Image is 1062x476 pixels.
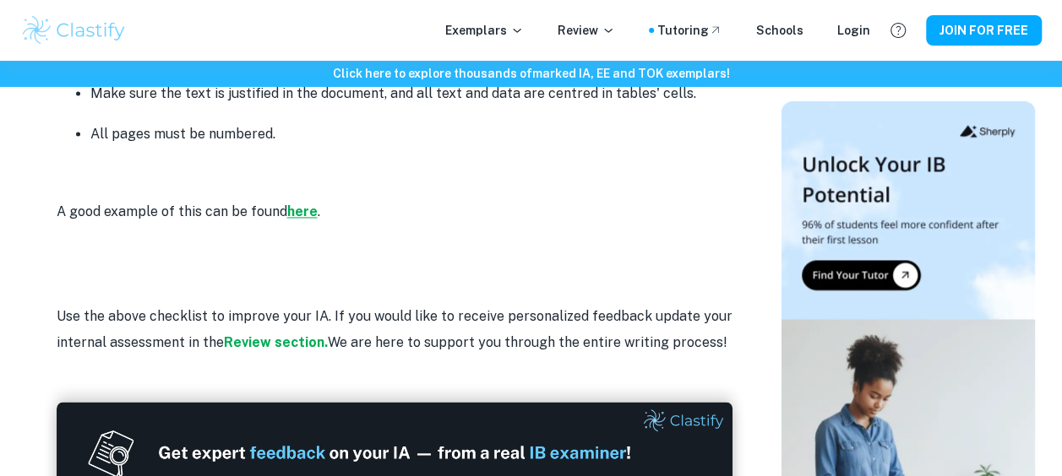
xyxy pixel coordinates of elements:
[926,15,1042,46] button: JOIN FOR FREE
[756,21,803,40] a: Schools
[57,199,733,224] p: A good example of this can be found .
[20,14,128,47] img: Clastify logo
[57,308,736,349] span: Use the above checklist to improve your IA. If you would like to receive personalized feedback up...
[558,21,615,40] p: Review
[328,333,727,349] span: We are here to support you through the entire writing process!
[90,122,733,147] p: All pages must be numbered.
[445,21,524,40] p: Exemplars
[837,21,870,40] a: Login
[224,333,328,349] a: Review section.
[3,64,1059,83] h6: Click here to explore thousands of marked IA, EE and TOK exemplars !
[90,81,733,106] p: Make sure the text is justified in the document, and all text and data are centred in tables' cells.
[657,21,722,40] a: Tutoring
[884,16,912,45] button: Help and Feedback
[287,203,318,219] a: here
